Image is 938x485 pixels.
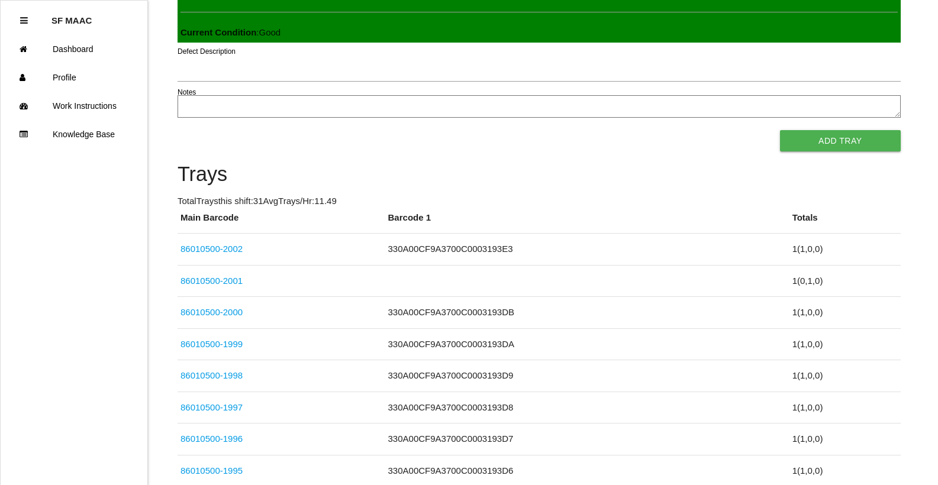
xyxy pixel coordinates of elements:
a: Dashboard [1,35,147,63]
td: 330A00CF9A3700C0003193DB [385,297,789,329]
label: Notes [178,87,196,98]
td: 330A00CF9A3700C0003193D9 [385,360,789,392]
a: Profile [1,63,147,92]
a: Work Instructions [1,92,147,120]
td: 1 ( 1 , 0 , 0 ) [789,328,901,360]
td: 330A00CF9A3700C0003193E3 [385,234,789,266]
a: 86010500-1997 [180,402,243,412]
td: 1 ( 0 , 1 , 0 ) [789,265,901,297]
a: Knowledge Base [1,120,147,148]
button: Add Tray [780,130,901,151]
th: Totals [789,211,901,234]
th: Barcode 1 [385,211,789,234]
td: 330A00CF9A3700C0003193D8 [385,392,789,423]
a: 86010500-1999 [180,339,243,349]
td: 1 ( 1 , 0 , 0 ) [789,423,901,455]
a: 86010500-2000 [180,307,243,317]
td: 330A00CF9A3700C0003193DA [385,328,789,360]
p: Total Trays this shift: 31 Avg Trays /Hr: 11.49 [178,195,901,208]
a: 86010500-1996 [180,434,243,444]
label: Defect Description [178,46,236,57]
h4: Trays [178,163,901,186]
p: SF MAAC [51,7,92,25]
th: Main Barcode [178,211,385,234]
a: 86010500-2001 [180,276,243,286]
td: 1 ( 1 , 0 , 0 ) [789,392,901,423]
div: Close [20,7,28,35]
td: 1 ( 1 , 0 , 0 ) [789,360,901,392]
span: : Good [180,27,281,37]
a: 86010500-2002 [180,244,243,254]
td: 1 ( 1 , 0 , 0 ) [789,234,901,266]
a: 86010500-1998 [180,370,243,380]
a: 86010500-1995 [180,465,243,476]
b: Current Condition [180,27,256,37]
td: 1 ( 1 , 0 , 0 ) [789,297,901,329]
td: 330A00CF9A3700C0003193D7 [385,423,789,455]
